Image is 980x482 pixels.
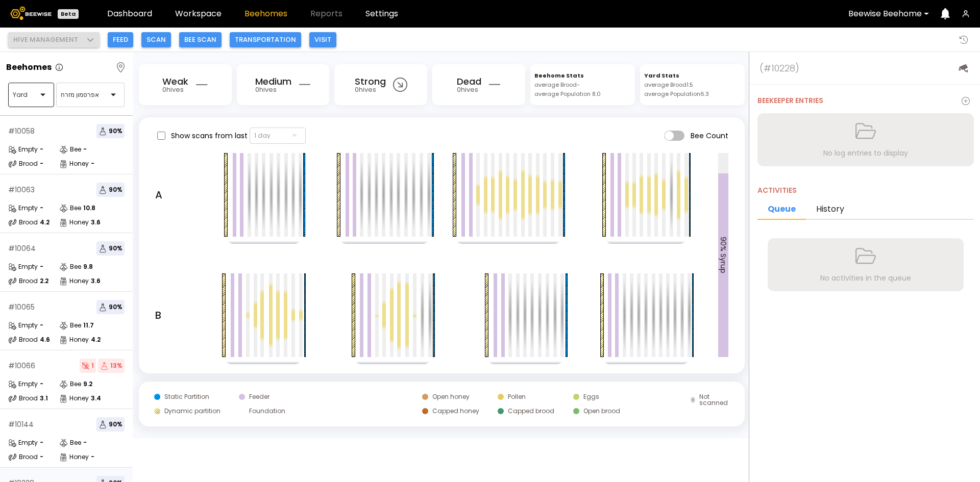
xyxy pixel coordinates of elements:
div: - [83,440,87,446]
div: Eggs [583,394,599,400]
div: Capped honey [432,408,479,414]
div: A [155,153,162,237]
div: average Population 8.0 [534,89,601,98]
div: # 10063 [8,186,35,193]
button: Transportation [230,32,301,47]
div: Empty [8,379,38,389]
div: - [40,205,43,211]
div: - [91,161,94,167]
li: Queue [757,200,806,220]
div: 9.8 [83,264,93,270]
div: 13% [110,363,122,369]
div: Static Partition [164,394,209,400]
h2: Strong [355,77,386,86]
img: Beewise logo [10,7,52,20]
div: Brood [8,276,38,286]
div: 4.6 [40,337,50,343]
div: 9.2 [83,381,92,387]
div: # 10064 [8,245,36,252]
button: Scan [141,32,171,47]
h2: Medium [255,77,291,86]
div: Brood [8,452,38,462]
li: History [806,200,854,220]
div: Pollen [508,394,526,400]
div: average Brood 1.5 [644,80,693,89]
div: 4.2 [91,337,101,343]
div: Bee [59,438,81,448]
a: Dashboard [107,10,152,18]
div: Honey [59,452,89,462]
a: Beehomes [244,10,287,18]
div: - [91,454,94,460]
div: Bee [59,320,81,331]
div: 3.1 [40,395,48,401]
span: Scan [146,35,166,45]
span: 90 % Syrup [720,237,727,273]
div: Honey [59,276,89,286]
div: 3.4 [91,395,101,401]
div: Foundation [249,408,285,414]
h3: 0 hive s [162,86,184,93]
p: Beehomes [6,63,52,71]
div: 2.2 [40,278,48,284]
div: average Brood - [534,80,580,89]
h3: 0 hive s [255,86,277,93]
div: Brood [8,159,38,169]
div: 11.7 [83,322,94,328]
div: average Population 6.3 [644,89,709,98]
div: Empty [8,438,38,448]
span: Hive management [13,35,78,45]
div: B [155,273,161,357]
div: Feeder [249,394,269,400]
h4: Yard Stats [644,71,679,80]
div: 90% [109,128,122,134]
div: Beekeeper entries [757,97,823,105]
a: Settings [365,10,398,18]
div: Not scanned [699,394,729,406]
div: 3.6 [91,219,101,225]
div: Empty [8,144,38,155]
div: Brood [8,335,38,345]
div: # 10065 [8,303,35,311]
div: Show scans from last [155,128,306,144]
div: - [83,146,87,153]
button: Bee scan [179,32,222,47]
div: Open brood [583,408,620,414]
div: Bee [59,379,81,389]
span: Feed [113,35,128,45]
div: # 10058 [8,128,35,135]
div: 90% [109,304,122,310]
div: Bee [59,144,81,155]
div: 90% [109,245,122,251]
button: Feed [108,32,133,47]
div: Honey [59,217,89,227]
div: Honey [59,393,89,403]
div: # 10144 [8,421,34,428]
div: Capped brood [508,408,554,414]
button: Visit [309,32,336,47]
div: Honey [59,159,89,169]
span: Bee Count [691,132,728,139]
div: - [40,264,43,270]
a: Workspace [175,10,222,18]
div: # 10066 [8,362,35,369]
div: - [40,146,43,153]
div: Empty [8,320,38,331]
span: Reports [310,10,342,18]
h3: 0 hive s [355,86,376,93]
div: - [40,322,43,328]
div: Open honey [432,394,470,400]
div: Bee [59,203,81,213]
div: Bee [59,262,81,272]
div: Honey [59,335,89,345]
div: (# 10228 ) [759,63,799,74]
div: No activities in the queue [820,273,911,283]
div: 3.6 [91,278,101,284]
div: Empty [8,262,38,272]
div: Brood [8,217,38,227]
div: 90% [109,421,122,427]
div: Empty [8,203,38,213]
div: Brood [8,393,38,403]
h2: Dead [457,77,481,86]
span: Visit [314,35,331,45]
